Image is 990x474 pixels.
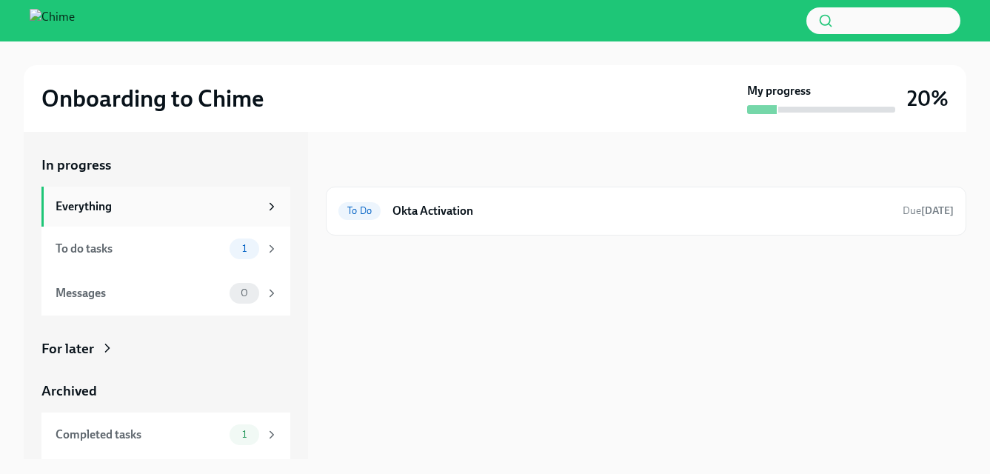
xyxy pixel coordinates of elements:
[338,205,381,216] span: To Do
[41,339,290,358] a: For later
[921,204,954,217] strong: [DATE]
[232,287,257,298] span: 0
[56,241,224,257] div: To do tasks
[41,84,264,113] h2: Onboarding to Chime
[392,203,891,219] h6: Okta Activation
[903,204,954,217] span: Due
[747,83,811,99] strong: My progress
[41,156,290,175] a: In progress
[56,427,224,443] div: Completed tasks
[41,227,290,271] a: To do tasks1
[233,429,255,440] span: 1
[41,413,290,457] a: Completed tasks1
[233,243,255,254] span: 1
[56,198,259,215] div: Everything
[41,187,290,227] a: Everything
[41,381,290,401] a: Archived
[56,285,224,301] div: Messages
[41,339,94,358] div: For later
[41,271,290,316] a: Messages0
[903,204,954,218] span: August 31st, 2025 09:00
[907,85,949,112] h3: 20%
[30,9,75,33] img: Chime
[326,156,395,175] div: In progress
[338,199,954,223] a: To DoOkta ActivationDue[DATE]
